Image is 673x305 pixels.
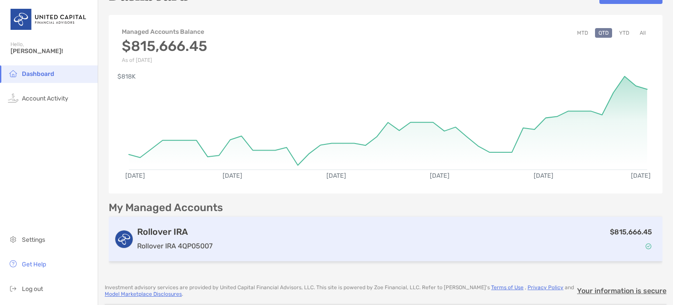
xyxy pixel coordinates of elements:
[117,73,136,80] text: $818K
[22,95,68,102] span: Account Activity
[122,38,207,54] h3: $815,666.45
[22,261,46,268] span: Get Help
[534,172,553,179] text: [DATE]
[645,243,652,249] img: Account Status icon
[137,240,213,251] p: Rollover IRA 4QP05007
[105,284,574,298] p: Investment advisory services are provided by United Capital Financial Advisors, LLC . This site i...
[631,172,651,179] text: [DATE]
[22,70,54,78] span: Dashboard
[491,284,524,291] a: Terms of Use
[125,172,145,179] text: [DATE]
[636,28,649,38] button: All
[105,291,182,297] a: Model Marketplace Disclosures
[610,226,652,237] p: $815,666.45
[22,285,43,293] span: Log out
[22,236,45,244] span: Settings
[137,226,213,237] h3: Rollover IRA
[122,57,207,63] p: As of [DATE]
[528,284,563,291] a: Privacy Policy
[8,283,18,294] img: logout icon
[8,234,18,244] img: settings icon
[326,172,346,179] text: [DATE]
[616,28,633,38] button: YTD
[595,28,612,38] button: QTD
[8,68,18,79] img: household icon
[8,258,18,269] img: get-help icon
[11,4,87,35] img: United Capital Logo
[574,28,592,38] button: MTD
[11,47,92,55] span: [PERSON_NAME]!
[430,172,450,179] text: [DATE]
[577,287,666,295] p: Your information is secure
[115,230,133,248] img: logo account
[8,93,18,103] img: activity icon
[223,172,242,179] text: [DATE]
[122,28,207,36] h4: Managed Accounts Balance
[109,202,223,213] p: My Managed Accounts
